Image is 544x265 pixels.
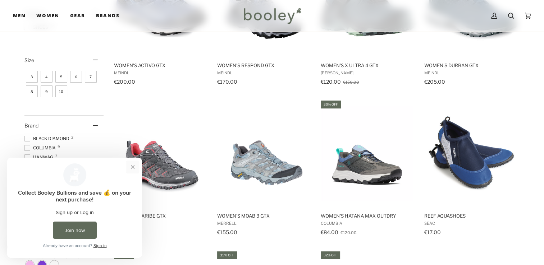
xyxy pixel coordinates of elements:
[343,80,359,85] span: €150.00
[216,106,311,201] img: Merrell Women's Moab 3 GTX Altitude - Booley Galway
[217,62,310,69] span: Women's Respond GTX
[41,71,52,83] span: Size: 4
[24,122,38,129] span: Brand
[113,106,208,201] img: Women's Caribe GTX Anthrazit / Rose - Booley Galway
[36,12,59,19] span: Women
[321,229,338,235] span: €84.00
[114,79,135,85] span: €200.00
[13,12,26,19] span: Men
[114,221,207,226] span: Meindl
[424,70,517,75] span: Meindl
[217,70,310,75] span: Meindl
[114,70,207,75] span: Meindl
[340,230,357,235] span: €120.00
[71,135,73,139] span: 2
[24,154,55,161] span: Hanwag
[114,213,207,219] span: Women's Caribe GTX
[216,99,311,238] a: Women's Moab 3 GTX
[24,145,58,151] span: Columbia
[55,71,67,83] span: Size: 5
[424,213,517,219] span: Reef Aquashoes
[424,229,440,235] span: €17.00
[321,79,341,85] span: €120.00
[321,221,414,226] span: Columbia
[321,251,340,259] div: 32% off
[321,62,414,69] span: Women's X Ultra 4 GTX
[55,154,57,158] span: 3
[320,106,415,201] img: Columbia Women's Hatana Max Outdry Dark Grey / Electric Turquoise - Booley Galway
[423,106,518,201] img: Seac Reef Aquashoes Blue - Booley Galway
[26,85,38,97] span: Size: 8
[113,99,208,238] a: Women's Caribe GTX
[423,99,518,238] a: Reef Aquashoes
[85,71,97,83] span: Size: 7
[217,251,237,259] div: 35% off
[41,85,52,97] span: Size: 9
[424,79,445,85] span: €205.00
[55,85,67,97] span: Size: 10
[58,145,60,148] span: 9
[424,221,517,226] span: Seac
[321,101,340,108] div: 30% off
[217,213,310,219] span: Women's Moab 3 GTX
[241,5,303,26] img: Booley
[114,62,207,69] span: Women's Activo GTX
[24,57,34,63] span: Size
[217,79,237,85] span: €170.00
[321,213,414,219] span: Women's Hatana Max OutDry
[217,221,310,226] span: Merrell
[321,70,414,75] span: [PERSON_NAME]
[70,12,85,19] span: Gear
[424,62,517,69] span: Women's Durban GTX
[217,229,237,235] span: €155.00
[320,99,415,238] a: Women's Hatana Max OutDry
[26,71,38,83] span: Size: 3
[70,71,82,83] span: Size: 6
[96,12,119,19] span: Brands
[7,158,142,258] iframe: Loyalty program pop-up with offers and actions
[24,135,72,142] span: Black Diamond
